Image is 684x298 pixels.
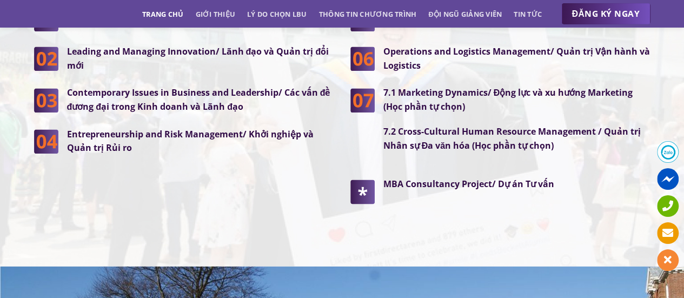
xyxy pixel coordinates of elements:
strong: Leading and Managing Innovation/ Lãnh đạo và Quản trị đổi mới [67,45,329,71]
strong: 7.1 Marketing Dynamics/ Động lực và xu hướng Marketing (Học phần tự chọn) [383,87,633,112]
a: ĐĂNG KÝ NGAY [561,3,650,25]
a: Lý do chọn LBU [247,4,307,24]
strong: Entrepreneurship and Risk Management/ Khởi nghiệp và Quản trị Rủi ro [67,128,314,154]
a: Trang chủ [142,4,183,24]
a: Tin tức [514,4,542,24]
strong: 7.2 Cross-Cultural Human Resource Management / Quản trị Nhân sự Đa văn hóa (Học phần tự chọn) [383,125,641,151]
a: Đội ngũ giảng viên [428,4,502,24]
strong: MBA Consultancy Project/ Dự án Tư vấn [383,178,554,190]
a: Giới thiệu [195,4,235,24]
span: ĐĂNG KÝ NGAY [572,7,640,21]
strong: Operations and Logistics Management/ Quản trị Vận hành và Logistics [383,45,650,71]
a: Thông tin chương trình [319,4,417,24]
strong: Contemporary Issues in Business and Leadership/ Các vấn đề đương đại trong Kinh doanh và Lãnh đạo [67,87,330,112]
